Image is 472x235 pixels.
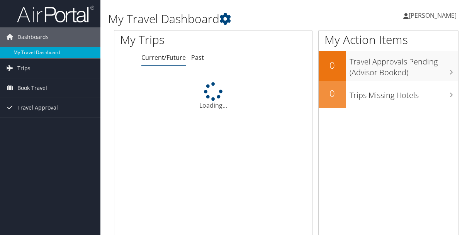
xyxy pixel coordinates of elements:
a: [PERSON_NAME] [403,4,464,27]
h2: 0 [319,59,346,72]
h1: My Trips [120,32,224,48]
a: Past [191,53,204,62]
span: Dashboards [17,27,49,47]
span: Travel Approval [17,98,58,117]
img: airportal-logo.png [17,5,94,23]
span: Book Travel [17,78,47,98]
a: 0Travel Approvals Pending (Advisor Booked) [319,51,458,81]
span: [PERSON_NAME] [409,11,457,20]
h3: Trips Missing Hotels [350,86,458,101]
span: Trips [17,59,31,78]
h1: My Travel Dashboard [108,11,346,27]
h3: Travel Approvals Pending (Advisor Booked) [350,52,458,78]
h2: 0 [319,87,346,100]
div: Loading... [114,82,312,110]
a: Current/Future [141,53,186,62]
h1: My Action Items [319,32,458,48]
a: 0Trips Missing Hotels [319,81,458,108]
